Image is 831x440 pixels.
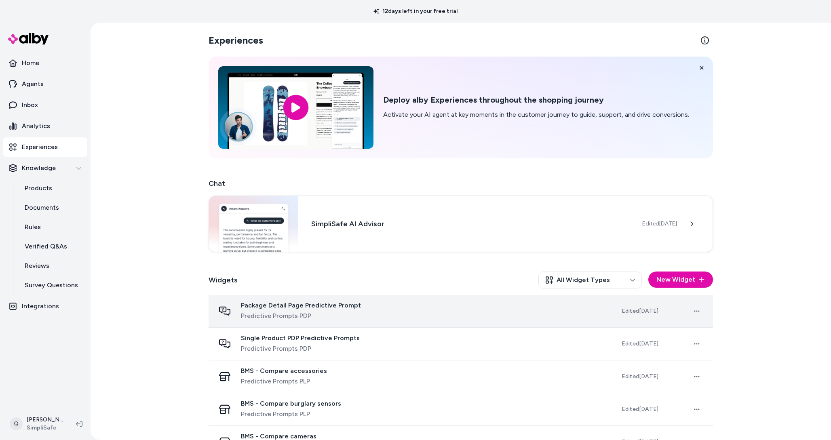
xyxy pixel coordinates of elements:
button: New Widget [648,272,713,288]
p: Products [25,183,52,193]
a: Inbox [3,95,87,115]
span: Edited [DATE] [622,340,658,347]
span: Edited [DATE] [622,406,658,413]
p: Activate your AI agent at key moments in the customer journey to guide, support, and drive conver... [383,110,689,120]
p: Experiences [22,142,58,152]
span: Edited [DATE] [642,220,677,228]
p: [PERSON_NAME] [27,416,63,424]
p: Rules [25,222,41,232]
a: Chat widgetSimpliSafe AI AdvisorEdited[DATE] [209,196,713,252]
p: Verified Q&As [25,242,67,251]
p: Integrations [22,301,59,311]
a: Analytics [3,116,87,136]
button: All Widget Types [538,272,642,288]
p: Agents [22,79,44,89]
span: SimpliSafe [27,424,63,432]
p: Inbox [22,100,38,110]
span: Predictive Prompts PLP [241,377,327,386]
h2: Chat [209,178,713,189]
p: Home [22,58,39,68]
a: Products [17,179,87,198]
span: Predictive Prompts PDP [241,344,360,354]
p: Analytics [22,121,50,131]
span: BMS - Compare accessories [241,367,327,375]
h2: Deploy alby Experiences throughout the shopping journey [383,95,689,105]
p: Reviews [25,261,49,271]
span: Predictive Prompts PDP [241,311,361,321]
h2: Experiences [209,34,263,47]
span: Edited [DATE] [622,307,658,314]
a: Survey Questions [17,276,87,295]
a: Home [3,53,87,73]
button: Knowledge [3,158,87,178]
span: BMS - Compare burglary sensors [241,400,341,408]
img: alby Logo [8,33,49,44]
p: Knowledge [22,163,56,173]
p: 12 days left in your free trial [369,7,462,15]
a: Experiences [3,137,87,157]
h2: Widgets [209,274,238,286]
img: Chat widget [209,196,298,252]
a: Documents [17,198,87,217]
span: Package Detail Page Predictive Prompt [241,301,361,309]
p: Survey Questions [25,280,78,290]
a: Verified Q&As [17,237,87,256]
p: Documents [25,203,59,213]
button: Q[PERSON_NAME]SimpliSafe [5,411,70,437]
span: Q [10,417,23,430]
a: Integrations [3,297,87,316]
a: Agents [3,74,87,94]
h3: SimpliSafe AI Advisor [311,218,629,229]
a: Rules [17,217,87,237]
a: Reviews [17,256,87,276]
span: Edited [DATE] [622,373,658,380]
span: Single Product PDP Predictive Prompts [241,334,360,342]
span: Predictive Prompts PLP [241,409,341,419]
